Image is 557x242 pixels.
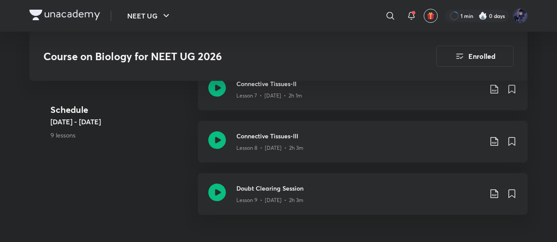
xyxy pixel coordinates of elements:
img: Mayank Singh [513,8,528,23]
h4: Schedule [50,103,191,116]
img: Company Logo [29,10,100,20]
button: avatar [424,9,438,23]
h5: [DATE] - [DATE] [50,116,191,127]
h3: Connective Tissues-II [236,79,482,88]
h3: Course on Biology for NEET UG 2026 [43,50,387,63]
p: Lesson 8 • [DATE] • 2h 3m [236,144,303,152]
p: 9 lessons [50,130,191,140]
h3: Doubt Clearing Session [236,184,482,193]
a: Connective Tissues-IILesson 7 • [DATE] • 2h 1m [198,69,528,121]
img: streak [478,11,487,20]
button: NEET UG [122,7,177,25]
h3: Connective Tissues-III [236,131,482,141]
button: Enrolled [436,46,514,67]
a: Connective Tissues-IIILesson 8 • [DATE] • 2h 3m [198,121,528,173]
p: Lesson 7 • [DATE] • 2h 1m [236,92,302,100]
a: Company Logo [29,10,100,22]
p: Lesson 9 • [DATE] • 2h 3m [236,196,303,204]
img: avatar [427,12,435,20]
a: Doubt Clearing SessionLesson 9 • [DATE] • 2h 3m [198,173,528,225]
